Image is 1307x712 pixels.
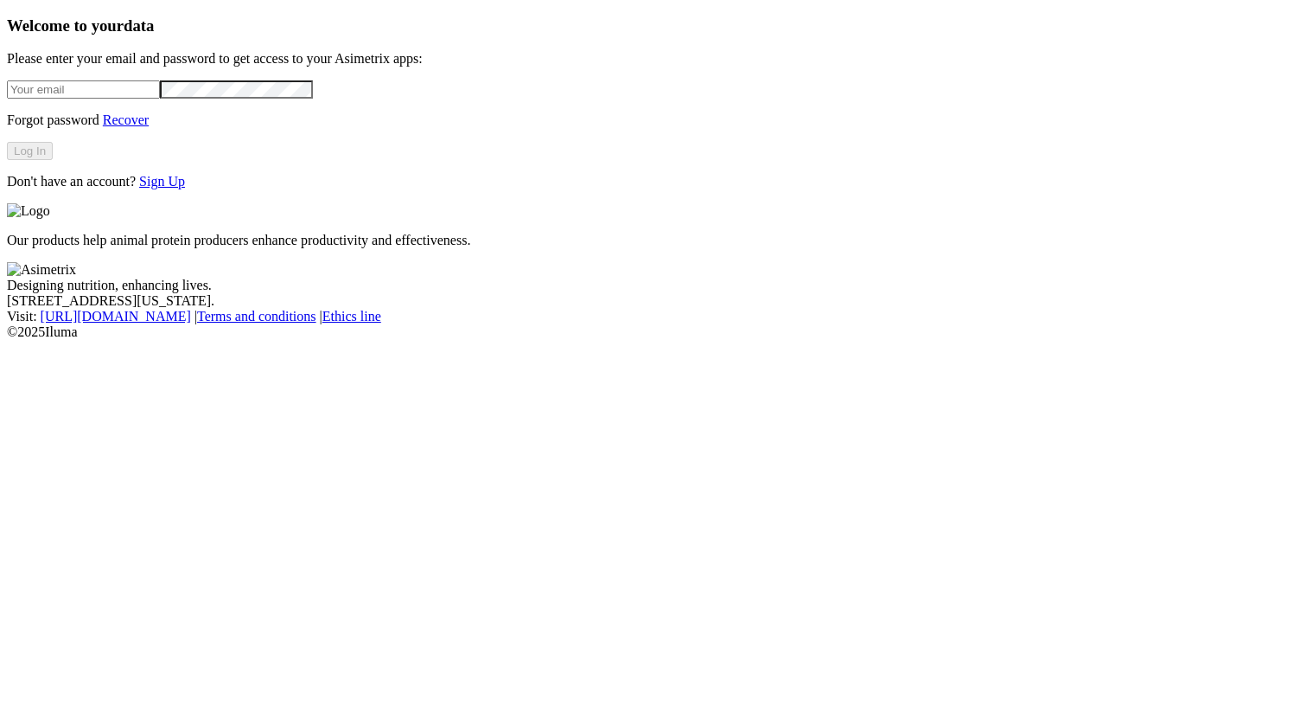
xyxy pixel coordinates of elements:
a: Terms and conditions [197,309,316,324]
img: Asimetrix [7,262,76,278]
p: Don't have an account? [7,174,1300,189]
a: Recover [103,112,149,127]
img: Logo [7,203,50,219]
p: Forgot password [7,112,1300,128]
a: Ethics line [322,309,381,324]
h3: Welcome to your [7,16,1300,35]
a: [URL][DOMAIN_NAME] [41,309,191,324]
div: © 2025 Iluma [7,324,1300,340]
div: Visit : | | [7,309,1300,324]
a: Sign Up [139,174,185,189]
button: Log In [7,142,53,160]
p: Please enter your email and password to get access to your Asimetrix apps: [7,51,1300,67]
span: data [124,16,154,35]
div: Designing nutrition, enhancing lives. [7,278,1300,293]
p: Our products help animal protein producers enhance productivity and effectiveness. [7,233,1300,248]
input: Your email [7,80,160,99]
div: [STREET_ADDRESS][US_STATE]. [7,293,1300,309]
